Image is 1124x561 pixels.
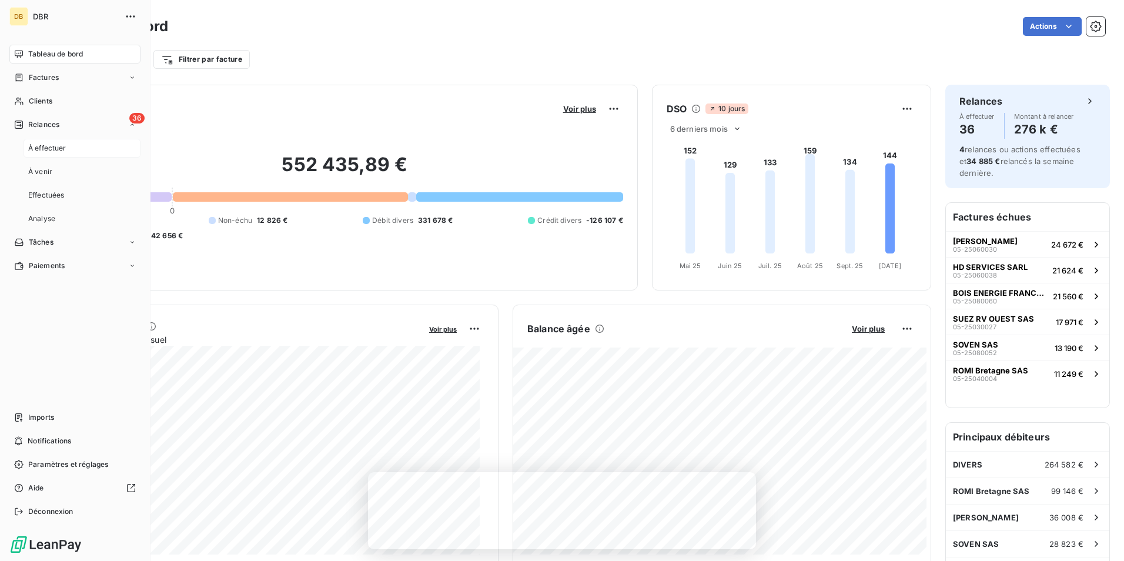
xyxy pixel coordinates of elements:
span: Analyse [28,213,55,224]
span: [PERSON_NAME] [953,236,1018,246]
span: BOIS ENERGIE FRANCE SNC [953,288,1048,298]
span: 13 190 € [1055,343,1083,353]
span: ROMI Bretagne SAS [953,486,1030,496]
button: ROMI Bretagne SAS05-2504000411 249 € [946,360,1109,386]
span: Factures [29,72,59,83]
span: Voir plus [852,324,885,333]
span: Relances [28,119,59,130]
span: Imports [28,412,54,423]
span: 05-25060038 [953,272,997,279]
span: Tableau de bord [28,49,83,59]
span: 99 146 € [1051,486,1083,496]
button: [PERSON_NAME]05-2506003024 672 € [946,231,1109,257]
button: BOIS ENERGIE FRANCE SNC05-2508006021 560 € [946,283,1109,309]
span: 4 [959,145,965,154]
span: HD SERVICES SARL [953,262,1028,272]
span: -126 107 € [586,215,623,226]
span: 05-25060030 [953,246,997,253]
span: [PERSON_NAME] [953,513,1019,522]
span: 12 826 € [257,215,287,226]
span: À effectuer [959,113,995,120]
span: 11 249 € [1054,369,1083,379]
span: 10 jours [705,103,748,114]
span: Non-échu [218,215,252,226]
span: 0 [170,206,175,215]
span: Déconnexion [28,506,73,517]
span: 36 [129,113,145,123]
button: Actions [1023,17,1082,36]
h6: DSO [667,102,687,116]
span: 34 885 € [966,156,1000,166]
tspan: Juil. 25 [758,262,782,270]
span: 28 823 € [1049,539,1083,549]
h6: Balance âgée [527,322,590,336]
span: Notifications [28,436,71,446]
span: relances ou actions effectuées et relancés la semaine dernière. [959,145,1080,178]
span: Crédit divers [537,215,581,226]
span: 21 624 € [1052,266,1083,275]
span: Voir plus [429,325,457,333]
span: Montant à relancer [1014,113,1074,120]
span: 21 560 € [1053,292,1083,301]
span: 6 derniers mois [670,124,728,133]
span: 24 672 € [1051,240,1083,249]
span: DBR [33,12,118,21]
button: Voir plus [426,323,460,334]
span: 05-25080052 [953,349,997,356]
span: 17 971 € [1056,318,1083,327]
span: Clients [29,96,52,106]
button: Voir plus [560,103,600,114]
span: SUEZ RV OUEST SAS [953,314,1034,323]
span: Paramètres et réglages [28,459,108,470]
tspan: Juin 25 [718,262,742,270]
h4: 276 k € [1014,120,1074,139]
span: Aide [28,483,44,493]
h6: Factures échues [946,203,1109,231]
span: SOVEN SAS [953,340,998,349]
tspan: Sept. 25 [837,262,863,270]
span: -42 656 € [148,231,183,241]
span: 05-25030027 [953,323,996,330]
span: ROMI Bretagne SAS [953,366,1028,375]
span: 264 582 € [1045,460,1083,469]
tspan: Mai 25 [679,262,701,270]
span: Paiements [29,261,65,271]
tspan: Août 25 [797,262,823,270]
span: À venir [28,166,52,177]
h6: Relances [959,94,1002,108]
span: 36 008 € [1049,513,1083,522]
h2: 552 435,89 € [66,153,623,188]
span: 05-25040004 [953,375,997,382]
span: 05-25080060 [953,298,997,305]
div: DB [9,7,28,26]
span: Effectuées [28,190,65,201]
button: SUEZ RV OUEST SAS05-2503002717 971 € [946,309,1109,335]
span: DIVERS [953,460,982,469]
span: Voir plus [563,104,596,113]
h4: 36 [959,120,995,139]
button: Filtrer par facture [153,50,250,69]
button: Voir plus [848,323,888,334]
span: Débit divers [372,215,413,226]
iframe: Intercom live chat [1084,521,1112,549]
span: Chiffre d'affaires mensuel [66,333,421,346]
button: HD SERVICES SARL05-2506003821 624 € [946,257,1109,283]
span: Tâches [29,237,53,248]
tspan: [DATE] [879,262,901,270]
span: 331 678 € [418,215,453,226]
span: À effectuer [28,143,66,153]
a: Aide [9,479,140,497]
img: Logo LeanPay [9,535,82,554]
span: SOVEN SAS [953,539,999,549]
h6: Principaux débiteurs [946,423,1109,451]
button: SOVEN SAS05-2508005213 190 € [946,335,1109,360]
iframe: Enquête de LeanPay [368,472,756,549]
